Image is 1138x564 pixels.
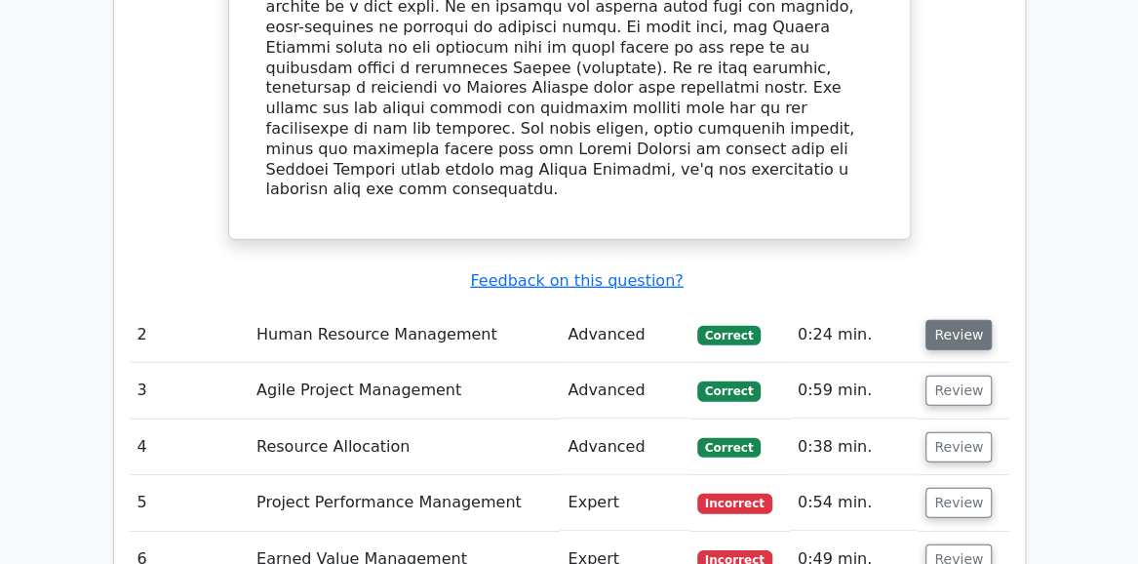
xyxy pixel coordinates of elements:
td: 5 [130,475,249,531]
span: Incorrect [697,494,772,513]
td: Advanced [560,363,688,419]
a: Feedback on this question? [470,271,683,290]
td: 2 [130,307,249,363]
td: Project Performance Management [249,475,560,531]
td: Human Resource Management [249,307,560,363]
td: Advanced [560,420,688,475]
td: 0:54 min. [790,475,918,531]
td: 0:59 min. [790,363,918,419]
span: Correct [697,438,761,458]
td: 3 [130,363,249,419]
td: 4 [130,420,249,475]
button: Review [925,320,992,350]
td: Expert [560,475,688,531]
td: 0:38 min. [790,420,918,475]
span: Correct [697,326,761,345]
td: Resource Allocation [249,420,560,475]
button: Review [925,376,992,406]
button: Review [925,488,992,518]
button: Review [925,432,992,463]
span: Correct [697,382,761,401]
td: Advanced [560,307,688,363]
td: 0:24 min. [790,307,918,363]
td: Agile Project Management [249,363,560,419]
